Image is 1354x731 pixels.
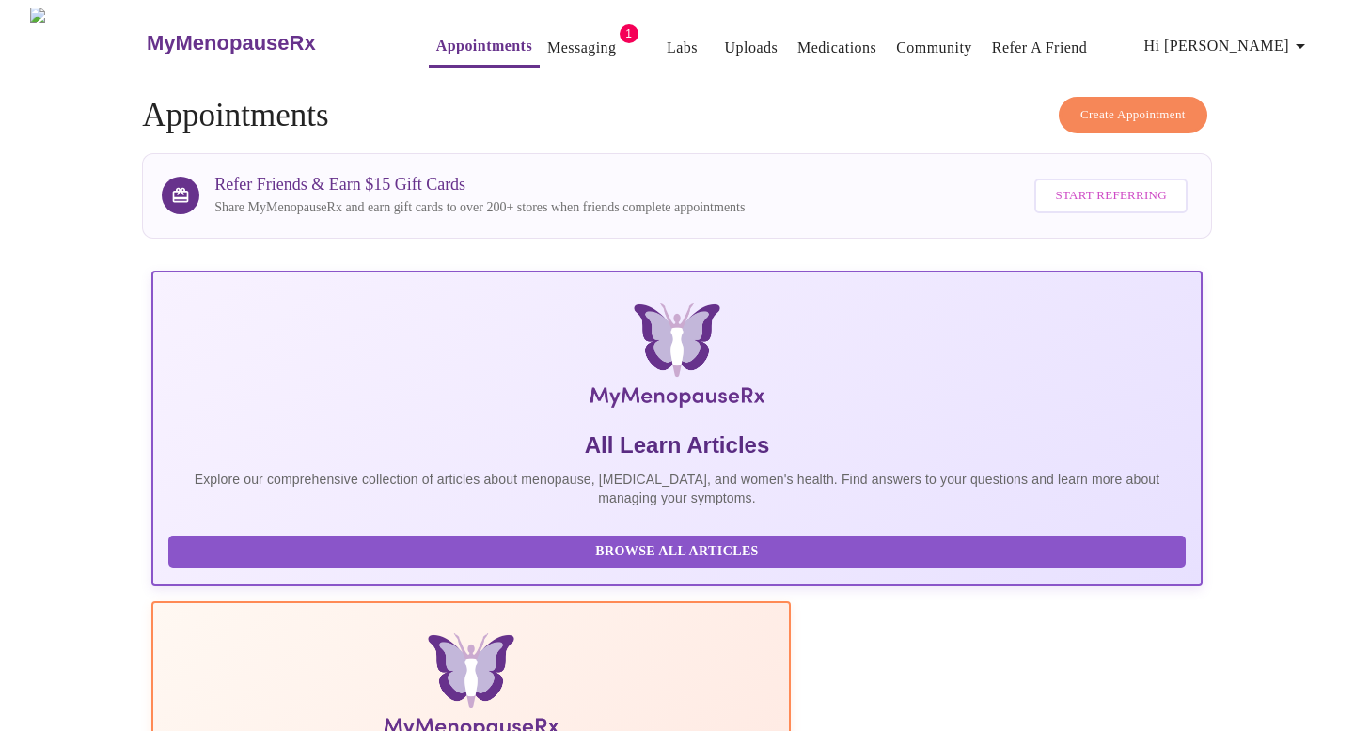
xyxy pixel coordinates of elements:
a: Refer a Friend [992,35,1088,61]
h4: Appointments [142,97,1212,134]
h5: All Learn Articles [168,430,1186,460]
img: MyMenopauseRx Logo [30,8,144,78]
p: Share MyMenopauseRx and earn gift cards to over 200+ stores when friends complete appointments [214,198,745,217]
span: Create Appointment [1080,104,1186,126]
h3: Refer Friends & Earn $15 Gift Cards [214,175,745,194]
button: Hi [PERSON_NAME] [1137,27,1319,65]
button: Start Referring [1034,179,1187,213]
button: Appointments [429,27,540,68]
a: Start Referring [1030,169,1191,223]
button: Refer a Friend [984,29,1095,67]
a: Browse All Articles [168,542,1190,558]
img: MyMenopauseRx Logo [326,303,1028,415]
a: Community [896,35,972,61]
span: 1 [620,24,638,43]
button: Create Appointment [1059,97,1207,133]
a: Labs [667,35,698,61]
a: MyMenopauseRx [144,10,390,76]
span: Browse All Articles [187,540,1167,564]
button: Community [889,29,980,67]
button: Messaging [540,29,623,67]
button: Medications [790,29,884,67]
button: Browse All Articles [168,536,1186,568]
button: Uploads [717,29,786,67]
h3: MyMenopauseRx [147,31,316,55]
p: Explore our comprehensive collection of articles about menopause, [MEDICAL_DATA], and women's hea... [168,470,1186,507]
a: Uploads [725,35,779,61]
span: Start Referring [1055,185,1166,207]
button: Labs [653,29,713,67]
span: Hi [PERSON_NAME] [1144,33,1312,59]
a: Messaging [547,35,616,61]
a: Medications [797,35,876,61]
a: Appointments [436,33,532,59]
